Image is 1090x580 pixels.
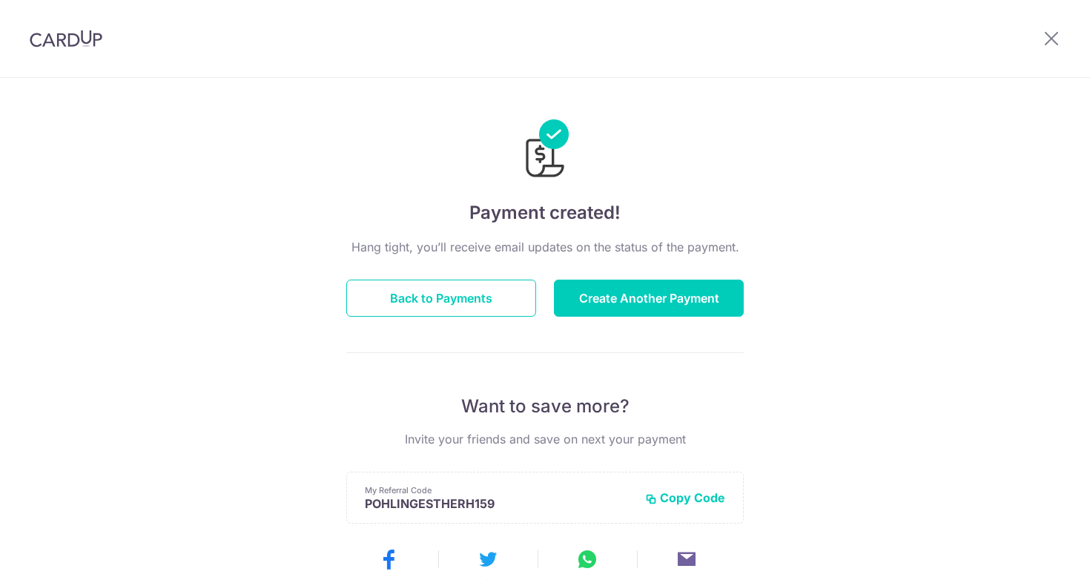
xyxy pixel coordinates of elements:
p: My Referral Code [365,484,633,496]
p: Hang tight, you’ll receive email updates on the status of the payment. [346,238,744,256]
p: Invite your friends and save on next your payment [346,430,744,448]
p: POHLINGESTHERH159 [365,496,633,511]
button: Copy Code [645,490,725,505]
button: Create Another Payment [554,280,744,317]
img: CardUp [30,30,102,47]
p: Want to save more? [346,395,744,418]
button: Back to Payments [346,280,536,317]
h4: Payment created! [346,200,744,226]
img: Payments [521,119,569,182]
